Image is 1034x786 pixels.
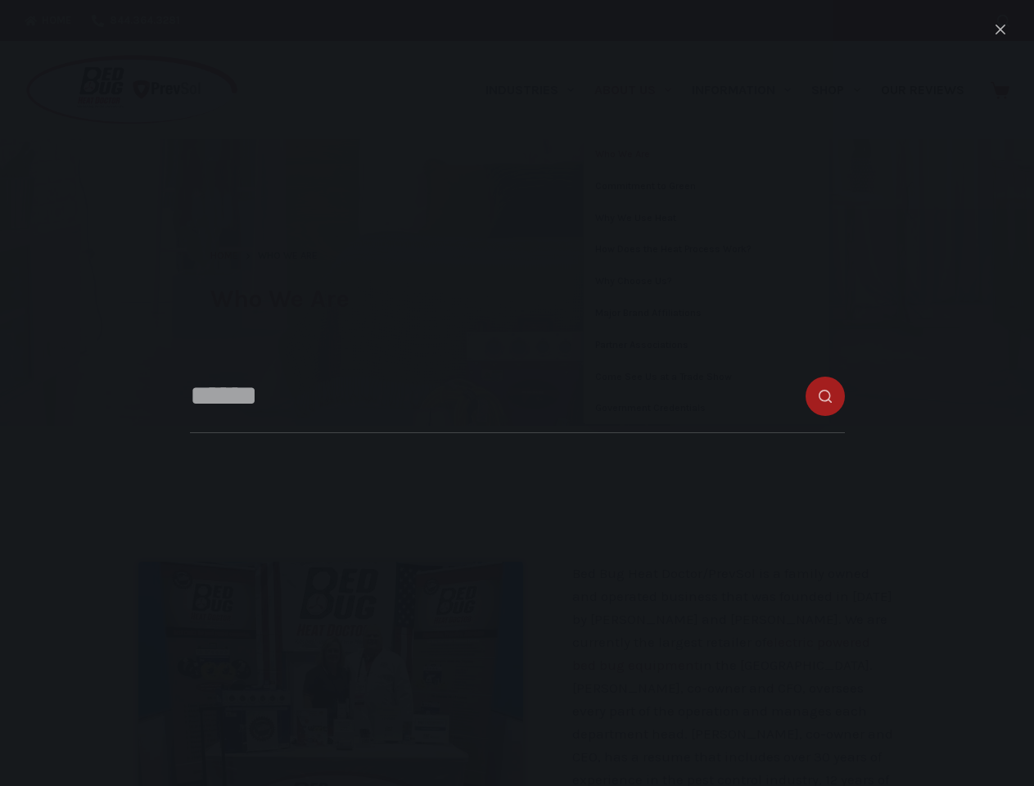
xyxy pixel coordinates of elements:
[258,248,318,264] span: Who We Are
[801,41,870,139] a: Shop
[584,362,829,393] a: Come See Us at a Trade Show
[584,298,829,329] a: Major Brand Affiliations
[210,248,238,264] a: Home
[682,41,801,139] a: Information
[13,7,62,56] button: Open LiveChat chat widget
[584,171,829,202] a: Commitment to Green
[210,250,238,261] span: Home
[584,266,829,297] a: Why Choose Us?
[584,234,829,265] a: How Does the Heat Process Work?
[572,634,870,673] a: electric powered bed bug equipment
[584,203,829,234] a: Why We Use Heat
[584,330,829,361] a: Partner Associations
[997,15,1009,27] button: Search
[25,54,239,127] img: Prevsol/Bed Bug Heat Doctor
[584,41,681,139] a: About Us
[870,41,974,139] a: Our Reviews
[475,41,974,139] nav: Primary
[584,393,829,424] a: Government Credentials
[210,281,824,318] h1: Who We Are
[475,41,584,139] a: Industries
[584,139,829,170] a: Who We Are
